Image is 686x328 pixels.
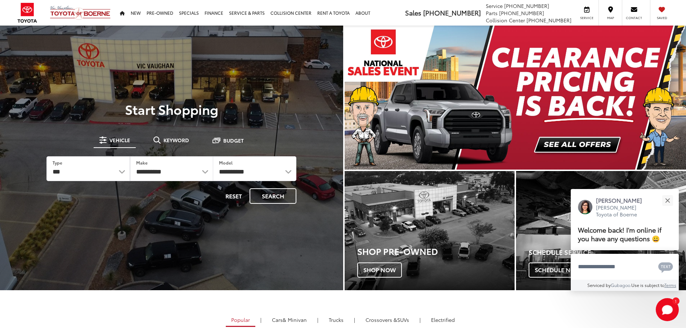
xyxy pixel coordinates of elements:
[345,40,396,155] button: Click to view previous picture.
[656,298,679,321] button: Toggle Chat Window
[660,193,675,208] button: Close
[602,15,618,20] span: Map
[315,316,320,323] li: |
[53,159,62,166] label: Type
[529,249,686,256] h4: Schedule Service
[578,225,662,243] span: Welcome back! I'm online if you have any questions 😀
[323,314,349,326] a: Trucks
[656,259,675,275] button: Chat with SMS
[163,138,189,143] span: Keyword
[631,282,664,288] span: Use is subject to
[526,17,571,24] span: [PHONE_NUMBER]
[486,2,503,9] span: Service
[283,316,307,323] span: & Minivan
[596,204,649,218] p: [PERSON_NAME] Toyota of Boerne
[226,314,255,327] a: Popular
[423,8,481,17] span: [PHONE_NUMBER]
[219,188,248,204] button: Reset
[611,282,631,288] a: Gubagoo.
[504,2,549,9] span: [PHONE_NUMBER]
[266,314,312,326] a: Cars
[656,298,679,321] svg: Start Chat
[30,102,313,116] p: Start Shopping
[345,171,515,290] a: Shop Pre-Owned Shop Now
[357,246,515,256] h3: Shop Pre-Owned
[626,15,642,20] span: Contact
[596,196,649,204] p: [PERSON_NAME]
[50,5,111,20] img: Vic Vaughan Toyota of Boerne
[486,17,525,24] span: Collision Center
[352,316,357,323] li: |
[366,316,397,323] span: Crossovers &
[357,262,402,278] span: Shop Now
[136,159,148,166] label: Make
[571,189,679,291] div: Close[PERSON_NAME][PERSON_NAME] Toyota of BoerneWelcome back! I'm online if you have any question...
[529,262,587,278] span: Schedule Now
[426,314,460,326] a: Electrified
[499,9,544,17] span: [PHONE_NUMBER]
[635,40,686,155] button: Click to view next picture.
[571,254,679,280] textarea: Type your message
[223,138,244,143] span: Budget
[259,316,263,323] li: |
[486,9,498,17] span: Parts
[360,314,414,326] a: SUVs
[675,299,677,302] span: 1
[405,8,421,17] span: Sales
[250,188,296,204] button: Search
[516,171,686,290] a: Schedule Service Schedule Now
[345,171,515,290] div: Toyota
[109,138,130,143] span: Vehicle
[579,15,595,20] span: Service
[664,282,676,288] a: Terms
[418,316,422,323] li: |
[654,15,670,20] span: Saved
[516,171,686,290] div: Toyota
[219,159,233,166] label: Model
[658,261,673,273] svg: Text
[587,282,611,288] span: Serviced by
